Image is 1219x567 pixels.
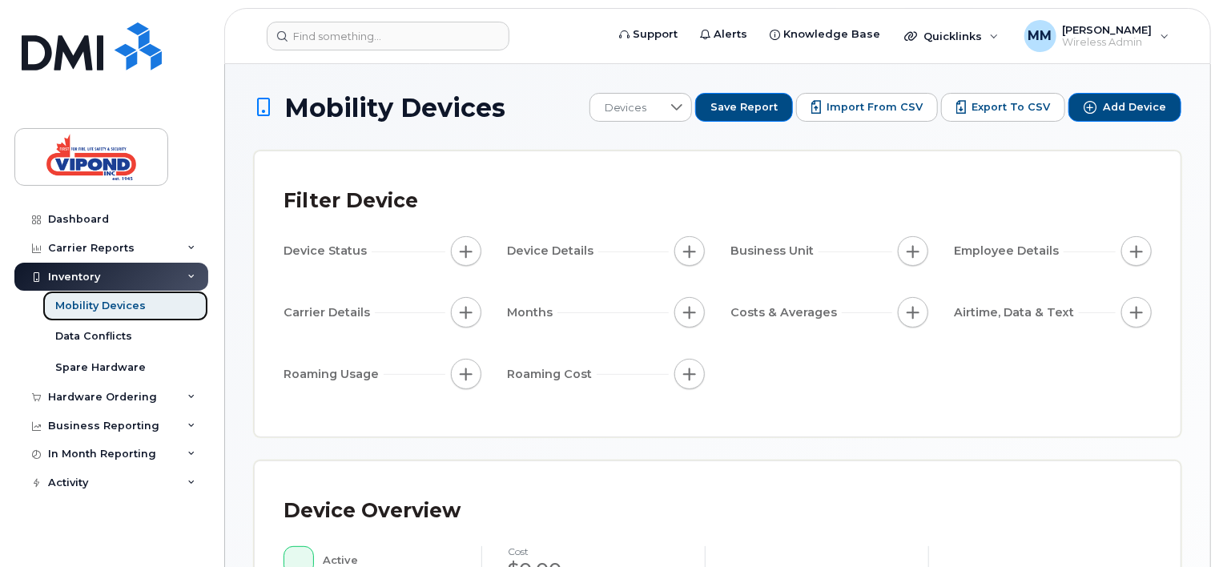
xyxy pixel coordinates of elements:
[954,243,1064,259] span: Employee Details
[972,100,1050,115] span: Export to CSV
[284,304,375,321] span: Carrier Details
[954,304,1079,321] span: Airtime, Data & Text
[508,546,679,557] h4: cost
[730,243,819,259] span: Business Unit
[284,366,384,383] span: Roaming Usage
[695,93,793,122] button: Save Report
[284,243,372,259] span: Device Status
[1103,100,1166,115] span: Add Device
[284,94,505,122] span: Mobility Devices
[507,243,598,259] span: Device Details
[730,304,842,321] span: Costs & Averages
[284,180,418,222] div: Filter Device
[1068,93,1181,122] button: Add Device
[796,93,938,122] button: Import from CSV
[710,100,778,115] span: Save Report
[590,94,662,123] span: Devices
[941,93,1065,122] button: Export to CSV
[507,366,597,383] span: Roaming Cost
[284,490,461,532] div: Device Overview
[827,100,923,115] span: Import from CSV
[507,304,557,321] span: Months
